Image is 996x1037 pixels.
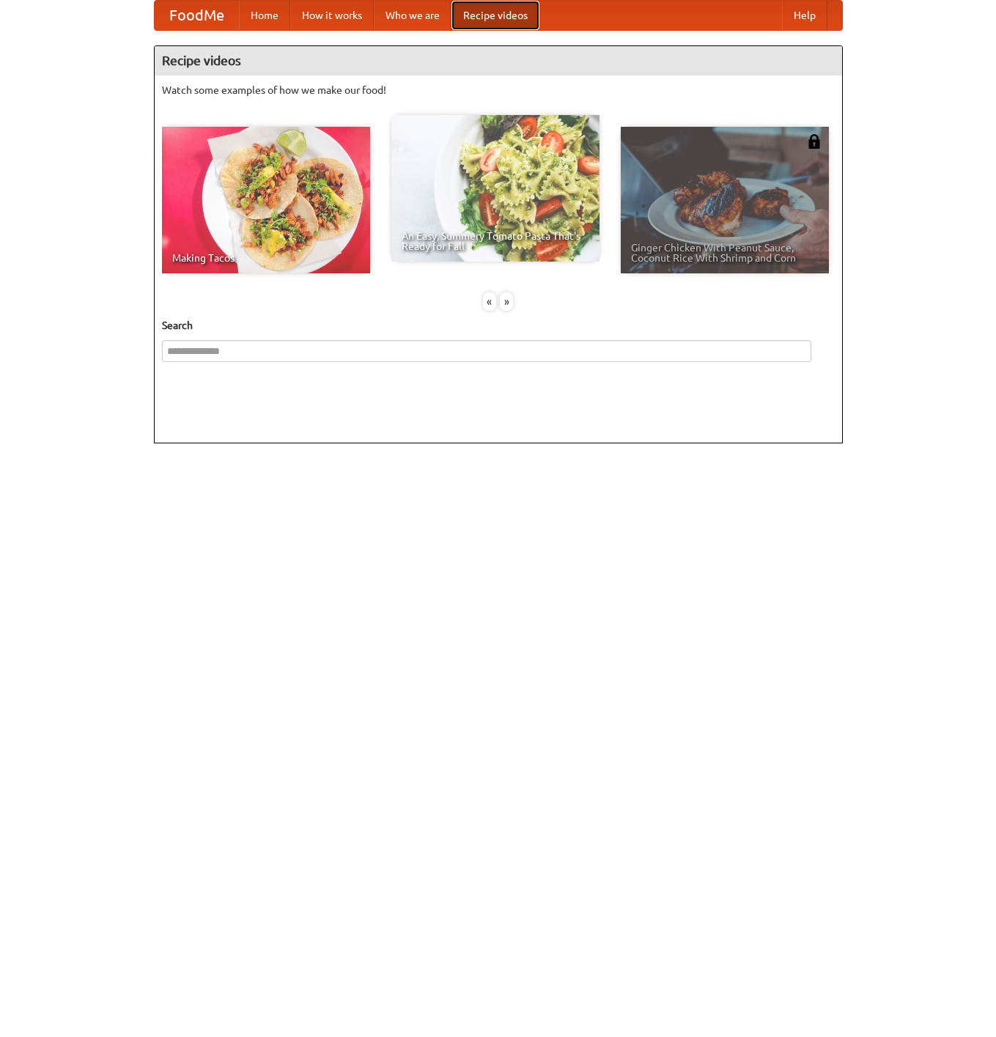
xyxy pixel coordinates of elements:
span: An Easy, Summery Tomato Pasta That's Ready for Fall [402,231,589,251]
a: Who we are [374,1,451,30]
a: FoodMe [155,1,239,30]
p: Watch some examples of how we make our food! [162,83,835,97]
h4: Recipe videos [155,46,842,75]
div: « [483,292,496,311]
h5: Search [162,318,835,333]
a: Help [782,1,827,30]
a: Home [239,1,290,30]
a: Recipe videos [451,1,539,30]
a: Making Tacos [162,127,370,273]
div: » [500,292,513,311]
a: An Easy, Summery Tomato Pasta That's Ready for Fall [391,115,600,262]
span: Making Tacos [172,253,360,263]
img: 483408.png [807,134,822,149]
a: How it works [290,1,374,30]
